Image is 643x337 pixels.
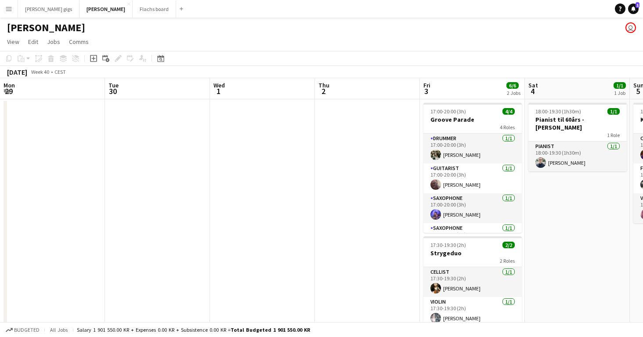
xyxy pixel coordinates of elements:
span: All jobs [48,326,69,333]
div: [DATE] [7,68,27,76]
app-job-card: 17:00-20:00 (3h)4/4Groove Parade4 RolesDrummer1/117:00-20:00 (3h)[PERSON_NAME]Guitarist1/117:00-2... [423,103,522,233]
span: Edit [28,38,38,46]
span: Tue [108,81,119,89]
a: 1 [628,4,639,14]
a: View [4,36,23,47]
button: Flachs board [133,0,176,18]
span: Mon [4,81,15,89]
span: 4 Roles [500,124,515,130]
span: Fri [423,81,430,89]
button: [PERSON_NAME] [79,0,133,18]
span: Thu [318,81,329,89]
span: 2 Roles [500,257,515,264]
div: Salary 1 901 550.00 KR + Expenses 0.00 KR + Subsistence 0.00 KR = [77,326,310,333]
h3: Groove Parade [423,116,522,123]
h3: Strygeduo [423,249,522,257]
span: Jobs [47,38,60,46]
span: Sat [528,81,538,89]
span: 1 Role [607,132,620,138]
span: Comms [69,38,89,46]
span: 1 [212,86,225,96]
div: 2 Jobs [507,90,520,96]
div: 1 Job [614,90,625,96]
span: Total Budgeted 1 901 550.00 KR [231,326,310,333]
span: 1/1 [614,82,626,89]
span: 1/1 [607,108,620,115]
div: CEST [54,69,66,75]
app-card-role: Saxophone1/117:00-20:00 (3h)[PERSON_NAME] [423,193,522,223]
app-card-role: Saxophone1/117:00-20:00 (3h) [423,223,522,253]
span: 6/6 [506,82,519,89]
app-job-card: 18:00-19:30 (1h30m)1/1Pianist til 60års - [PERSON_NAME]1 RolePianist1/118:00-19:30 (1h30m)[PERSON... [528,103,627,171]
button: Budgeted [4,325,41,335]
span: 17:30-19:30 (2h) [430,242,466,248]
span: 1 [636,2,639,8]
span: 4/4 [502,108,515,115]
span: 30 [107,86,119,96]
span: Budgeted [14,327,40,333]
app-card-role: Guitarist1/117:00-20:00 (3h)[PERSON_NAME] [423,163,522,193]
span: 18:00-19:30 (1h30m) [535,108,581,115]
span: 2 [317,86,329,96]
app-job-card: 17:30-19:30 (2h)2/2Strygeduo2 RolesCellist1/117:30-19:30 (2h)[PERSON_NAME]Violin1/117:30-19:30 (2... [423,236,522,327]
span: Wed [213,81,225,89]
a: Edit [25,36,42,47]
span: 17:00-20:00 (3h) [430,108,466,115]
button: [PERSON_NAME] gigs [18,0,79,18]
app-card-role: Pianist1/118:00-19:30 (1h30m)[PERSON_NAME] [528,141,627,171]
a: Comms [65,36,92,47]
span: View [7,38,19,46]
span: 4 [527,86,538,96]
a: Jobs [43,36,64,47]
h3: Pianist til 60års - [PERSON_NAME] [528,116,627,131]
app-user-avatar: Asger Søgaard Hajslund [625,22,636,33]
app-card-role: Cellist1/117:30-19:30 (2h)[PERSON_NAME] [423,267,522,297]
app-card-role: Drummer1/117:00-20:00 (3h)[PERSON_NAME] [423,134,522,163]
span: 2/2 [502,242,515,248]
span: Week 40 [29,69,51,75]
h1: [PERSON_NAME] [7,21,85,34]
span: 29 [2,86,15,96]
span: 3 [422,86,430,96]
app-card-role: Violin1/117:30-19:30 (2h)[PERSON_NAME] [423,297,522,327]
